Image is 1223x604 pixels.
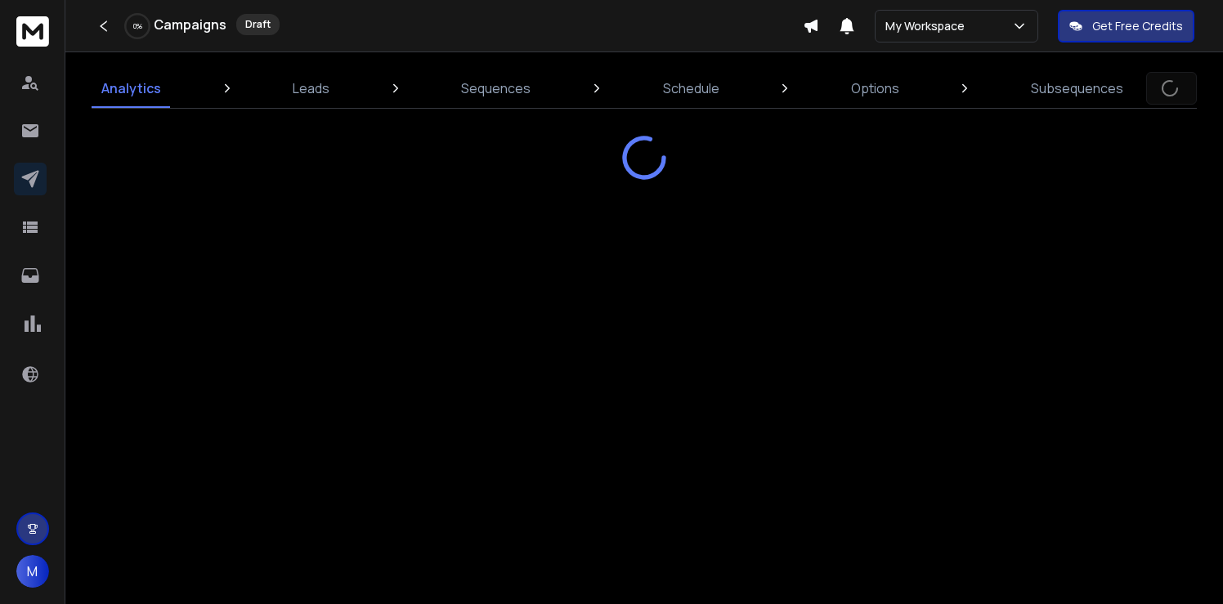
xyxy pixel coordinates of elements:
[16,555,49,588] button: M
[851,78,899,98] p: Options
[236,14,280,35] div: Draft
[841,69,909,108] a: Options
[1031,78,1123,98] p: Subsequences
[1021,69,1133,108] a: Subsequences
[653,69,729,108] a: Schedule
[283,69,339,108] a: Leads
[293,78,329,98] p: Leads
[451,69,540,108] a: Sequences
[101,78,161,98] p: Analytics
[92,69,171,108] a: Analytics
[663,78,719,98] p: Schedule
[461,78,531,98] p: Sequences
[154,15,226,34] h1: Campaigns
[1092,18,1183,34] p: Get Free Credits
[885,18,971,34] p: My Workspace
[1058,10,1194,43] button: Get Free Credits
[133,21,142,31] p: 0 %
